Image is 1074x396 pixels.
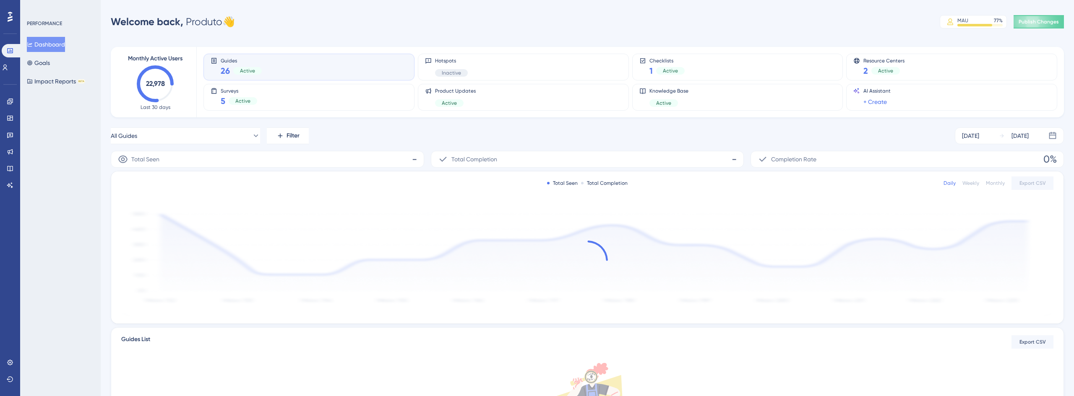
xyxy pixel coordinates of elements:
[412,153,417,166] span: -
[663,67,678,74] span: Active
[287,131,300,141] span: Filter
[1011,335,1053,349] button: Export CSV
[1043,153,1057,166] span: 0%
[435,57,468,64] span: Hotspots
[27,37,65,52] button: Dashboard
[131,154,159,164] span: Total Seen
[771,154,816,164] span: Completion Rate
[451,154,497,164] span: Total Completion
[547,180,578,186] div: Total Seen
[442,100,457,106] span: Active
[27,20,62,27] div: PERFORMANCE
[27,55,50,70] button: Goals
[1019,18,1059,25] span: Publish Changes
[240,67,255,74] span: Active
[1019,180,1046,186] span: Export CSV
[1011,176,1053,190] button: Export CSV
[649,57,685,63] span: Checklists
[994,17,1003,24] div: 77 %
[649,88,688,94] span: Knowledge Base
[78,79,85,83] div: BETA
[221,65,230,77] span: 26
[235,98,250,104] span: Active
[111,131,137,141] span: All Guides
[221,88,257,93] span: Surveys
[986,180,1005,186] div: Monthly
[442,70,461,76] span: Inactive
[962,131,979,141] div: [DATE]
[1011,131,1029,141] div: [DATE]
[656,100,671,106] span: Active
[732,153,737,166] span: -
[863,57,905,63] span: Resource Centers
[27,74,85,89] button: Impact ReportsBETA
[1019,339,1046,345] span: Export CSV
[111,127,260,144] button: All Guides
[221,95,225,107] span: 5
[1014,15,1064,28] button: Publish Changes
[146,80,165,88] text: 22,978
[863,97,887,107] a: + Create
[962,180,979,186] div: Weekly
[221,57,262,63] span: Guides
[878,67,893,74] span: Active
[649,65,653,77] span: 1
[863,65,868,77] span: 2
[581,180,628,186] div: Total Completion
[111,16,183,28] span: Welcome back,
[957,17,968,24] div: MAU
[121,334,150,349] span: Guides List
[128,54,182,64] span: Monthly Active Users
[435,88,476,94] span: Product Updates
[863,88,891,94] span: AI Assistant
[944,180,956,186] div: Daily
[267,127,309,144] button: Filter
[111,15,235,28] div: Produto 👋
[141,104,170,111] span: Last 30 days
